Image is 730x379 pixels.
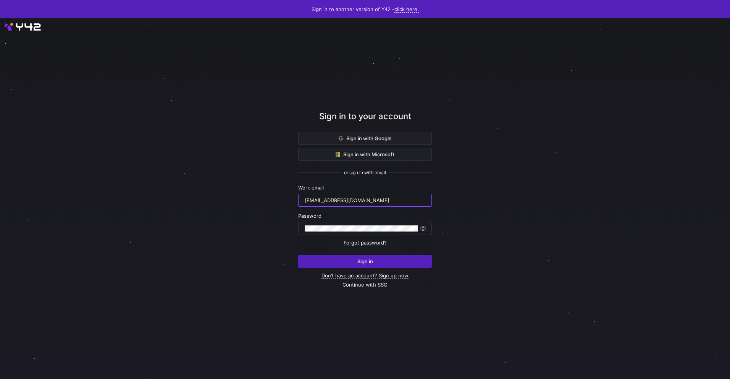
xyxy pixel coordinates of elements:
a: click here. [394,6,419,13]
a: Forgot password? [344,240,387,246]
span: Sign in with Google [339,135,392,141]
button: Sign in with Google [298,132,432,145]
div: Sign in to your account [298,110,432,132]
span: Sign in with Microsoft [336,151,394,157]
a: Continue with SSO [342,282,388,288]
button: Sign in [298,255,432,268]
a: Don’t have an account? Sign up now [321,272,409,279]
span: Sign in [357,258,373,264]
span: Work email [298,185,324,191]
span: Password [298,213,321,219]
button: Sign in with Microsoft [298,148,432,161]
span: or sign in with email [344,170,386,175]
